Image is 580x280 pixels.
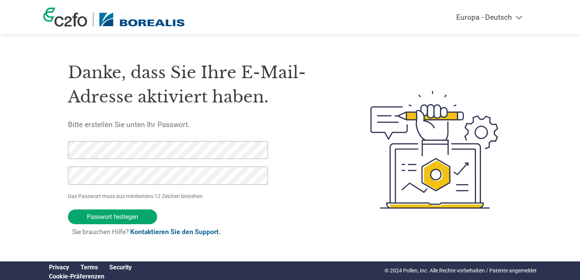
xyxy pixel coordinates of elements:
[80,264,98,271] a: Terms
[68,120,334,129] h5: Bitte erstellen Sie unten Ihr Passwort.
[72,228,221,236] span: Sie brauchen Hilfe?
[49,264,69,271] a: Privacy
[385,267,537,275] p: © 2024 Pollen, Inc. Alle Rechte vorbehalten / Patente angemeldet
[49,273,104,280] a: Cookie Preferences, opens a dedicated popup modal window
[43,8,87,27] img: c2fo logo
[68,209,157,224] input: Passwort festlegen
[130,228,221,236] a: Kontaktieren Sie den Support.
[43,273,137,280] div: Open Cookie Preferences Modal
[357,49,512,250] img: create-password
[68,192,271,200] p: Das Passwort muss aus mindestens 12 Zeichen bestehen
[68,60,334,109] h1: Danke, dass Sie Ihre E-Mail-Adresse aktiviert haben.
[109,264,132,271] a: Security
[99,13,185,27] img: Borealis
